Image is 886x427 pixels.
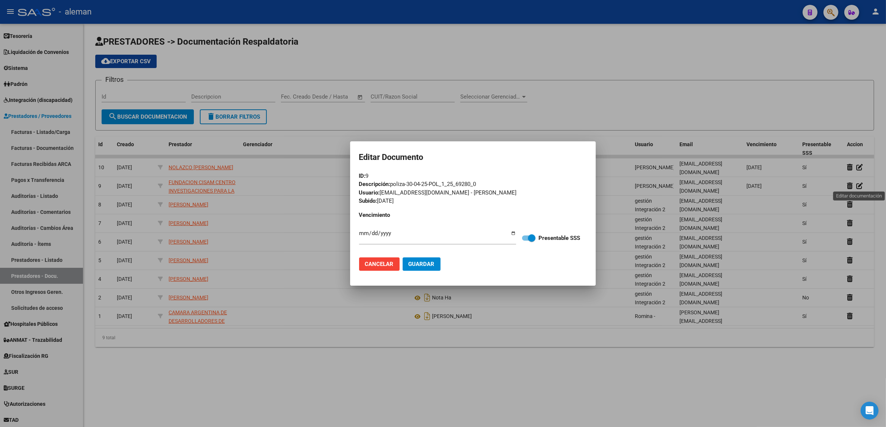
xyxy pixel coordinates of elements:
[861,402,879,420] div: Open Intercom Messenger
[365,261,394,267] span: Cancelar
[403,257,441,271] button: Guardar
[359,180,587,189] div: poliza-30-04-25-POL_1_25_69280_0
[359,197,587,205] div: [DATE]
[359,150,587,164] h2: Editar Documento
[359,172,587,180] div: 9
[359,181,390,187] strong: Descripción:
[409,261,435,267] span: Guardar
[359,211,428,219] p: Vencimiento
[359,189,380,196] strong: Usuario:
[359,189,587,197] div: [EMAIL_ADDRESS][DOMAIN_NAME] - [PERSON_NAME]
[359,173,366,179] strong: ID:
[359,198,377,204] strong: Subido:
[538,235,580,241] strong: Presentable SSS
[359,257,400,271] button: Cancelar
